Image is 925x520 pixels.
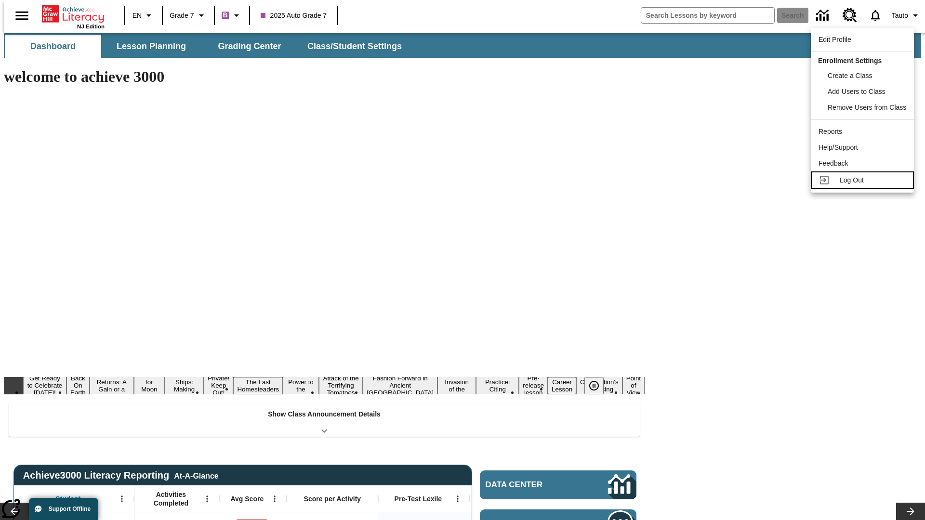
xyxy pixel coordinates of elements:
[818,57,882,65] span: Enrollment Settings
[828,88,885,95] span: Add Users to Class
[819,159,848,167] span: Feedback
[819,128,842,135] span: Reports
[819,36,851,43] span: Edit Profile
[819,143,858,151] span: Help/Support
[4,8,141,16] body: Maximum 600 characters Press Escape to exit toolbar Press Alt + F10 to reach toolbar
[840,176,864,184] span: Log Out
[828,104,906,111] span: Remove Users from Class
[828,72,872,79] span: Create a Class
